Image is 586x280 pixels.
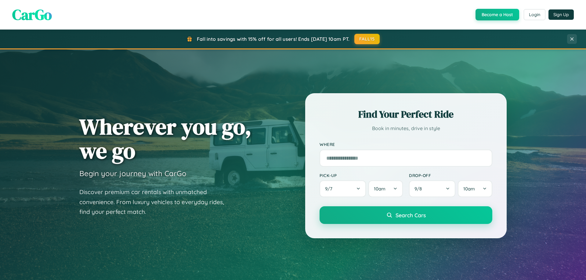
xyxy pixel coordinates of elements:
[414,186,425,192] span: 9 / 8
[458,180,492,197] button: 10am
[320,206,492,224] button: Search Cars
[354,34,380,44] button: FALL15
[476,9,519,20] button: Become a Host
[524,9,545,20] button: Login
[79,115,251,163] h1: Wherever you go, we go
[320,180,366,197] button: 9/7
[197,36,350,42] span: Fall into savings with 15% off for all users! Ends [DATE] 10am PT.
[374,186,385,192] span: 10am
[320,124,492,133] p: Book in minutes, drive in style
[79,169,186,178] h3: Begin your journey with CarGo
[463,186,475,192] span: 10am
[368,180,403,197] button: 10am
[12,5,52,25] span: CarGo
[320,142,492,147] label: Where
[396,212,426,218] span: Search Cars
[409,180,455,197] button: 9/8
[325,186,335,192] span: 9 / 7
[320,173,403,178] label: Pick-up
[409,173,492,178] label: Drop-off
[320,108,492,121] h2: Find Your Perfect Ride
[548,9,574,20] button: Sign Up
[79,187,232,217] p: Discover premium car rentals with unmatched convenience. From luxury vehicles to everyday rides, ...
